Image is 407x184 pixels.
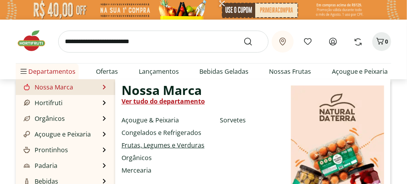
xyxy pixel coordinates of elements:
[122,97,205,106] a: Ver tudo do departamento
[24,131,30,137] img: Açougue e Peixaria
[58,31,269,53] input: search
[19,62,76,81] span: Departamentos
[122,166,151,175] a: Mercearia
[24,115,30,122] img: Orgânicos
[16,29,55,53] img: Hortifruti
[122,140,204,150] a: Frutas, Legumes e Verduras
[22,145,68,155] a: ProntinhosProntinhos
[22,129,91,139] a: Açougue e PeixariaAçougue e Peixaria
[139,67,179,76] a: Lançamentos
[243,37,262,46] button: Submit Search
[22,114,65,123] a: OrgânicosOrgânicos
[24,100,30,106] img: Hortifruti
[24,147,30,153] img: Prontinhos
[332,67,388,76] a: Açougue e Peixaria
[19,62,28,81] button: Menu
[122,128,201,137] a: Congelados e Refrigerados
[372,32,391,51] button: Carrinho
[22,82,73,92] a: Nossa MarcaNossa Marca
[22,98,63,107] a: HortifrutiHortifruti
[385,38,388,45] span: 0
[24,84,30,90] img: Nossa Marca
[122,153,152,162] a: Orgânicos
[122,115,179,125] a: Açougue & Peixaria
[22,161,57,170] a: PadariaPadaria
[269,67,311,76] a: Nossas Frutas
[220,115,246,125] a: Sorvetes
[199,67,249,76] a: Bebidas Geladas
[24,162,30,169] img: Padaria
[96,67,118,76] a: Ofertas
[122,86,202,95] span: Nossa Marca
